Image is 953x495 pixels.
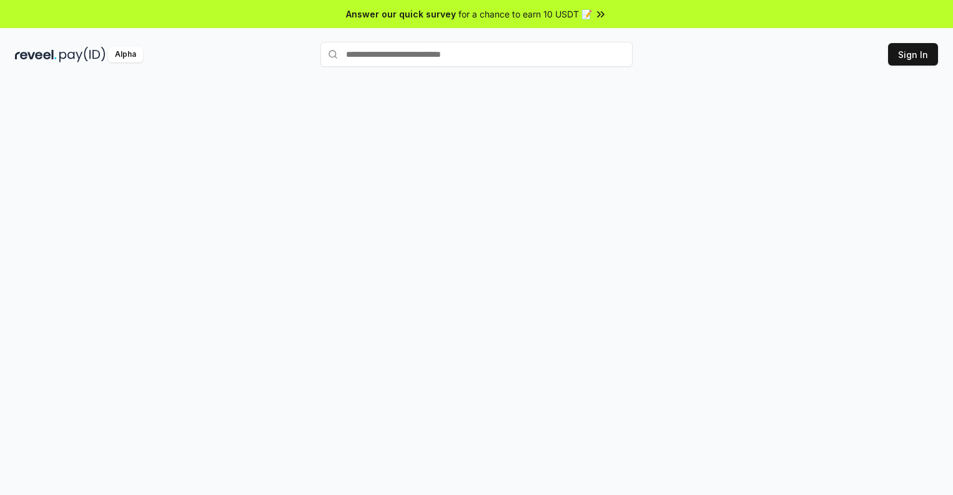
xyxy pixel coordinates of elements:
[15,47,57,62] img: reveel_dark
[888,43,938,66] button: Sign In
[458,7,592,21] span: for a chance to earn 10 USDT 📝
[59,47,106,62] img: pay_id
[346,7,456,21] span: Answer our quick survey
[108,47,143,62] div: Alpha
